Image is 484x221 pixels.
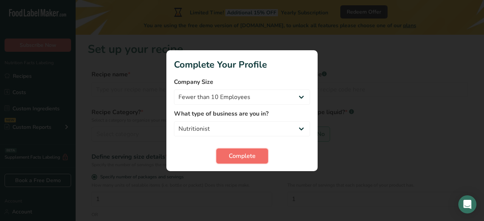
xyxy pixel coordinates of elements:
[174,58,310,71] h1: Complete Your Profile
[174,77,310,87] label: Company Size
[216,148,268,164] button: Complete
[229,151,256,161] span: Complete
[174,109,310,118] label: What type of business are you in?
[458,195,476,213] div: Open Intercom Messenger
